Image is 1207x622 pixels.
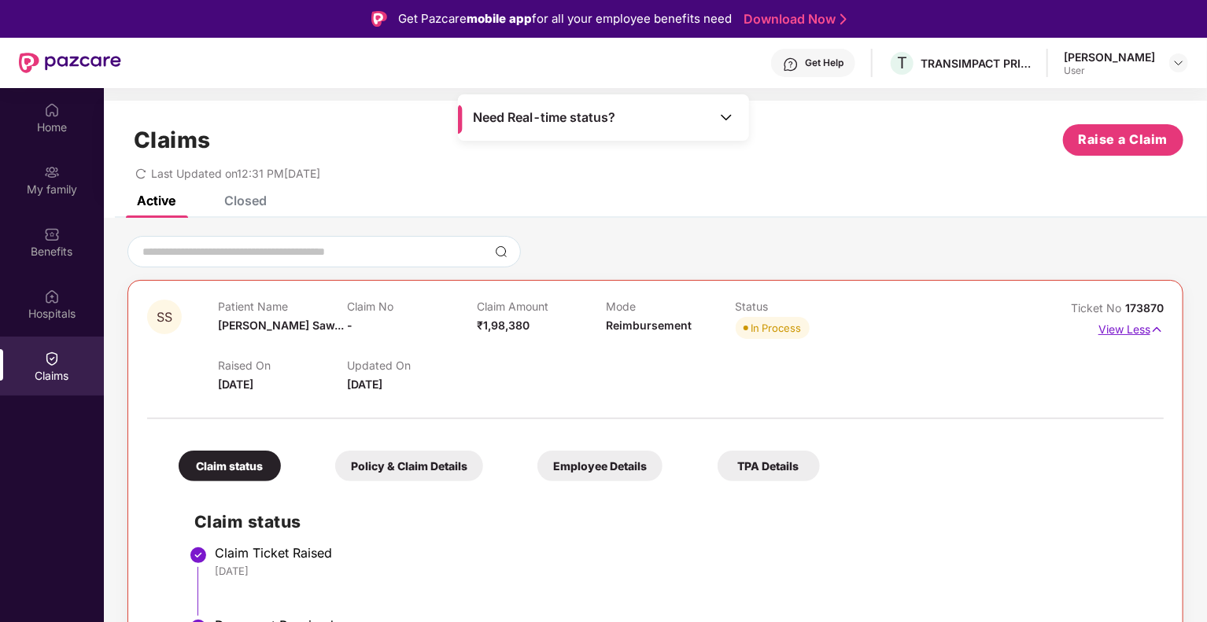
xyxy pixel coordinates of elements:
span: ₹1,98,380 [477,318,530,332]
p: Patient Name [218,300,347,313]
a: Download Now [744,11,842,28]
span: 173870 [1125,301,1164,315]
img: svg+xml;base64,PHN2ZyBpZD0iU3RlcC1Eb25lLTMyeDMyIiB4bWxucz0iaHR0cDovL3d3dy53My5vcmcvMjAwMC9zdmciIH... [189,546,208,565]
span: [DATE] [347,377,382,391]
div: Get Pazcare for all your employee benefits need [398,9,732,28]
div: User [1064,64,1155,77]
span: SS [157,311,172,324]
span: redo [135,167,146,180]
p: Mode [606,300,735,313]
span: Raise a Claim [1079,130,1168,149]
span: [PERSON_NAME] Saw... [218,318,344,332]
img: Logo [371,11,387,27]
strong: mobile app [467,11,532,26]
div: Get Help [805,57,843,69]
div: [PERSON_NAME] [1064,50,1155,64]
p: View Less [1098,317,1164,338]
span: Ticket No [1071,301,1125,315]
img: svg+xml;base64,PHN2ZyBpZD0iSG9tZSIgeG1sbnM9Imh0dHA6Ly93d3cudzMub3JnLzIwMDAvc3ZnIiB3aWR0aD0iMjAiIG... [44,102,60,118]
div: TRANSIMPACT PRIVATE LIMITED [921,56,1031,71]
img: svg+xml;base64,PHN2ZyBpZD0iQmVuZWZpdHMiIHhtbG5zPSJodHRwOi8vd3d3LnczLm9yZy8yMDAwL3N2ZyIgd2lkdGg9Ij... [44,226,60,242]
img: svg+xml;base64,PHN2ZyBpZD0iSG9zcGl0YWxzIiB4bWxucz0iaHR0cDovL3d3dy53My5vcmcvMjAwMC9zdmciIHdpZHRoPS... [44,289,60,304]
img: svg+xml;base64,PHN2ZyBpZD0iSGVscC0zMngzMiIgeG1sbnM9Imh0dHA6Ly93d3cudzMub3JnLzIwMDAvc3ZnIiB3aWR0aD... [783,57,799,72]
img: svg+xml;base64,PHN2ZyBpZD0iRHJvcGRvd24tMzJ4MzIiIHhtbG5zPSJodHRwOi8vd3d3LnczLm9yZy8yMDAwL3N2ZyIgd2... [1172,57,1185,69]
img: svg+xml;base64,PHN2ZyBpZD0iQ2xhaW0iIHhtbG5zPSJodHRwOi8vd3d3LnczLm9yZy8yMDAwL3N2ZyIgd2lkdGg9IjIwIi... [44,351,60,366]
span: Last Updated on 12:31 PM[DATE] [151,167,320,180]
img: svg+xml;base64,PHN2ZyBpZD0iU2VhcmNoLTMyeDMyIiB4bWxucz0iaHR0cDovL3d3dy53My5vcmcvMjAwMC9zdmciIHdpZH... [495,245,508,258]
p: Raised On [218,359,347,372]
span: - [347,318,353,332]
p: Updated On [347,359,476,372]
span: T [897,53,907,72]
div: Active [137,193,175,208]
div: Closed [224,193,267,208]
div: Claim status [179,451,281,481]
img: New Pazcare Logo [19,53,121,73]
button: Raise a Claim [1063,124,1183,156]
div: Claim Ticket Raised [215,545,1148,561]
img: Stroke [840,11,847,28]
p: Status [736,300,865,313]
img: svg+xml;base64,PHN2ZyB3aWR0aD0iMjAiIGhlaWdodD0iMjAiIHZpZXdCb3g9IjAgMCAyMCAyMCIgZmlsbD0ibm9uZSIgeG... [44,164,60,180]
img: svg+xml;base64,PHN2ZyB4bWxucz0iaHR0cDovL3d3dy53My5vcmcvMjAwMC9zdmciIHdpZHRoPSIxNyIgaGVpZ2h0PSIxNy... [1150,321,1164,338]
img: Toggle Icon [718,109,734,125]
div: Policy & Claim Details [335,451,483,481]
span: [DATE] [218,377,253,391]
div: In Process [751,320,802,336]
p: Claim No [347,300,476,313]
div: [DATE] [215,564,1148,578]
span: Need Real-time status? [473,109,615,126]
div: TPA Details [718,451,820,481]
div: Employee Details [537,451,663,481]
span: Reimbursement [606,318,692,332]
p: Claim Amount [477,300,606,313]
h2: Claim status [194,509,1148,535]
h1: Claims [134,127,211,153]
